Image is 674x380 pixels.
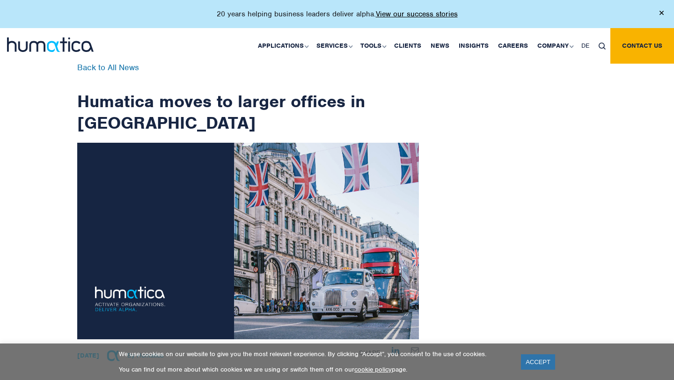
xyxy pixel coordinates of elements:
img: ndetails [77,143,419,339]
a: News [426,28,454,64]
p: 20 years helping business leaders deliver alpha. [217,9,458,19]
a: View our success stories [376,9,458,19]
span: DE [581,42,589,50]
a: Company [533,28,577,64]
a: Applications [253,28,312,64]
a: Back to All News [77,62,139,73]
a: Insights [454,28,493,64]
p: You can find out more about which cookies we are using or switch them off on our page. [119,365,509,373]
h1: Humatica moves to larger offices in [GEOGRAPHIC_DATA] [77,64,419,133]
a: cookie policy [354,365,392,373]
a: Contact us [610,28,674,64]
img: search_icon [599,43,606,50]
a: Clients [389,28,426,64]
img: logo [7,37,94,52]
p: We use cookies on our website to give you the most relevant experience. By clicking “Accept”, you... [119,350,509,358]
a: Tools [356,28,389,64]
a: ACCEPT [521,354,555,370]
a: Services [312,28,356,64]
a: DE [577,28,594,64]
a: Careers [493,28,533,64]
